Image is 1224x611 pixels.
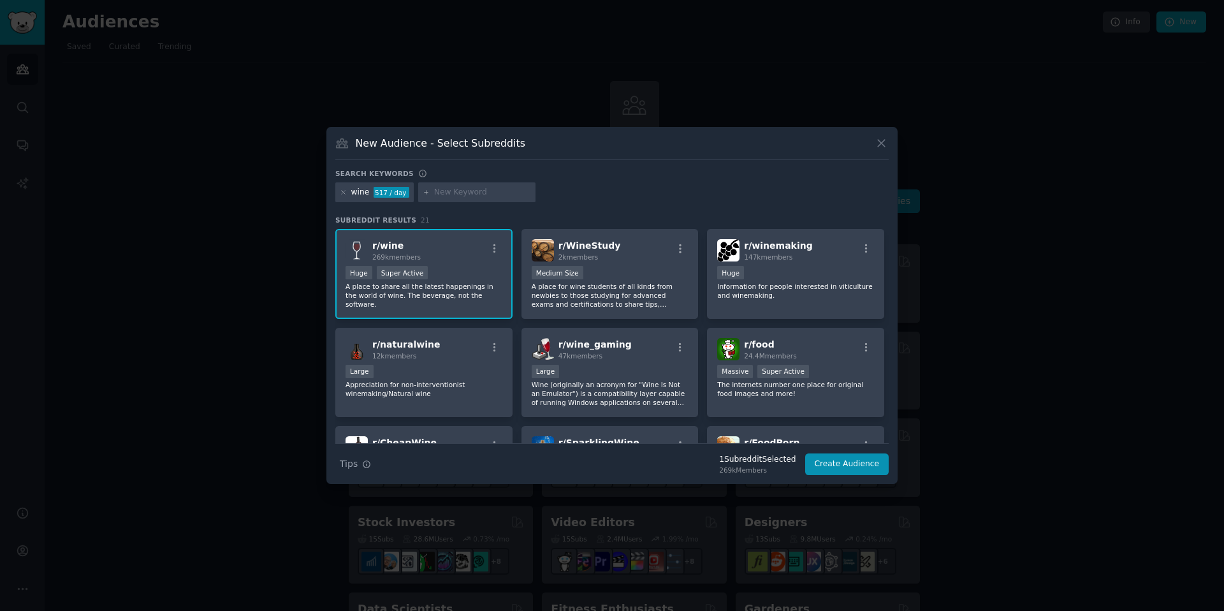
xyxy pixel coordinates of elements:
[558,352,602,360] span: 47k members
[335,453,375,475] button: Tips
[717,338,739,360] img: food
[532,282,688,309] p: A place for wine students of all kinds from newbies to those studying for advanced exams and cert...
[717,365,753,378] div: Massive
[346,365,374,378] div: Large
[421,216,430,224] span: 21
[434,187,531,198] input: New Keyword
[719,454,796,466] div: 1 Subreddit Selected
[744,438,799,448] span: r/ FoodPorn
[346,380,502,398] p: Appreciation for non-interventionist winemaking/Natural wine
[356,136,525,150] h3: New Audience - Select Subreddits
[372,352,416,360] span: 12k members
[346,239,368,261] img: wine
[372,253,421,261] span: 269k members
[532,436,554,459] img: SparklingWine
[532,380,688,407] p: Wine (originally an acronym for "Wine Is Not an Emulator") is a compatibility layer capable of ru...
[558,240,621,251] span: r/ WineStudy
[717,436,739,459] img: FoodPorn
[744,352,796,360] span: 24.4M members
[805,453,889,475] button: Create Audience
[532,239,554,261] img: WineStudy
[340,457,358,471] span: Tips
[351,187,370,198] div: wine
[757,365,809,378] div: Super Active
[717,266,744,279] div: Huge
[532,365,560,378] div: Large
[346,338,368,360] img: naturalwine
[558,253,599,261] span: 2k members
[374,187,409,198] div: 517 / day
[335,169,414,178] h3: Search keywords
[717,239,739,261] img: winemaking
[372,339,440,350] span: r/ naturalwine
[346,436,368,459] img: CheapWine
[372,438,437,448] span: r/ CheapWine
[744,339,774,350] span: r/ food
[377,266,428,279] div: Super Active
[744,240,812,251] span: r/ winemaking
[558,339,632,350] span: r/ wine_gaming
[719,466,796,475] div: 269k Members
[346,266,372,279] div: Huge
[744,253,792,261] span: 147k members
[717,380,874,398] p: The internets number one place for original food images and more!
[532,266,583,279] div: Medium Size
[372,240,404,251] span: r/ wine
[717,282,874,300] p: Information for people interested in viticulture and winemaking.
[335,216,416,225] span: Subreddit Results
[346,282,502,309] p: A place to share all the latest happenings in the world of wine. The beverage, not the software.
[558,438,639,448] span: r/ SparklingWine
[532,338,554,360] img: wine_gaming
